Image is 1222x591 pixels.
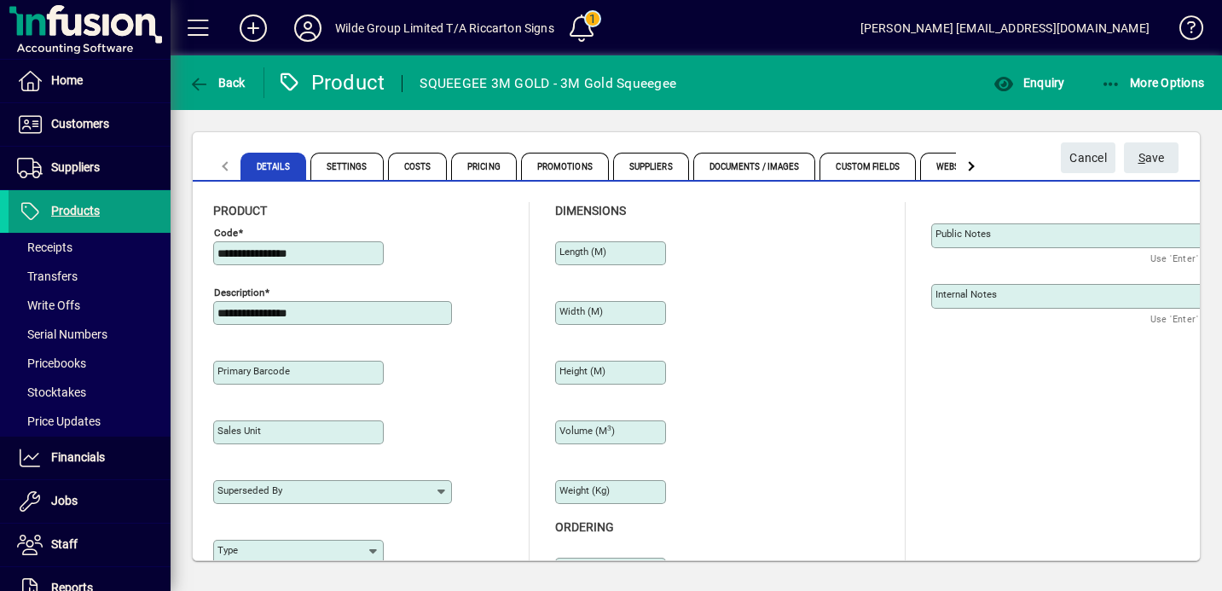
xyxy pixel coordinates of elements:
[9,378,171,407] a: Stocktakes
[9,480,171,523] a: Jobs
[17,298,80,312] span: Write Offs
[559,425,615,437] mat-label: Volume (m )
[559,305,603,317] mat-label: Width (m)
[217,544,238,556] mat-label: Type
[9,349,171,378] a: Pricebooks
[226,13,281,43] button: Add
[188,76,246,90] span: Back
[9,320,171,349] a: Serial Numbers
[277,69,385,96] div: Product
[9,103,171,146] a: Customers
[17,269,78,283] span: Transfers
[1097,67,1209,98] button: More Options
[214,287,264,298] mat-label: Description
[51,450,105,464] span: Financials
[1138,144,1165,172] span: ave
[993,76,1064,90] span: Enquiry
[171,67,264,98] app-page-header-button: Back
[989,67,1069,98] button: Enquiry
[9,147,171,189] a: Suppliers
[214,227,238,239] mat-label: Code
[9,262,171,291] a: Transfers
[213,204,267,217] span: Product
[51,73,83,87] span: Home
[420,70,676,97] div: SQUEEGEE 3M GOLD - 3M Gold Squeegee
[17,240,72,254] span: Receipts
[935,228,991,240] mat-label: Public Notes
[310,153,384,180] span: Settings
[17,327,107,341] span: Serial Numbers
[1069,144,1107,172] span: Cancel
[9,60,171,102] a: Home
[1138,151,1145,165] span: S
[1167,3,1201,59] a: Knowledge Base
[17,414,101,428] span: Price Updates
[607,424,611,432] sup: 3
[559,365,605,377] mat-label: Height (m)
[51,494,78,507] span: Jobs
[1061,142,1115,173] button: Cancel
[184,67,250,98] button: Back
[240,153,306,180] span: Details
[860,14,1150,42] div: [PERSON_NAME] [EMAIL_ADDRESS][DOMAIN_NAME]
[217,484,282,496] mat-label: Superseded by
[920,153,989,180] span: Website
[521,153,609,180] span: Promotions
[51,160,100,174] span: Suppliers
[9,233,171,262] a: Receipts
[559,246,606,258] mat-label: Length (m)
[9,524,171,566] a: Staff
[1124,142,1179,173] button: Save
[555,520,614,534] span: Ordering
[693,153,816,180] span: Documents / Images
[819,153,915,180] span: Custom Fields
[555,204,626,217] span: Dimensions
[217,365,290,377] mat-label: Primary barcode
[9,291,171,320] a: Write Offs
[388,153,448,180] span: Costs
[51,117,109,130] span: Customers
[17,385,86,399] span: Stocktakes
[51,537,78,551] span: Staff
[17,356,86,370] span: Pricebooks
[613,153,689,180] span: Suppliers
[935,288,997,300] mat-label: Internal Notes
[217,425,261,437] mat-label: Sales unit
[9,437,171,479] a: Financials
[1101,76,1205,90] span: More Options
[281,13,335,43] button: Profile
[51,204,100,217] span: Products
[559,484,610,496] mat-label: Weight (Kg)
[9,407,171,436] a: Price Updates
[335,14,554,42] div: Wilde Group Limited T/A Riccarton Signs
[451,153,517,180] span: Pricing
